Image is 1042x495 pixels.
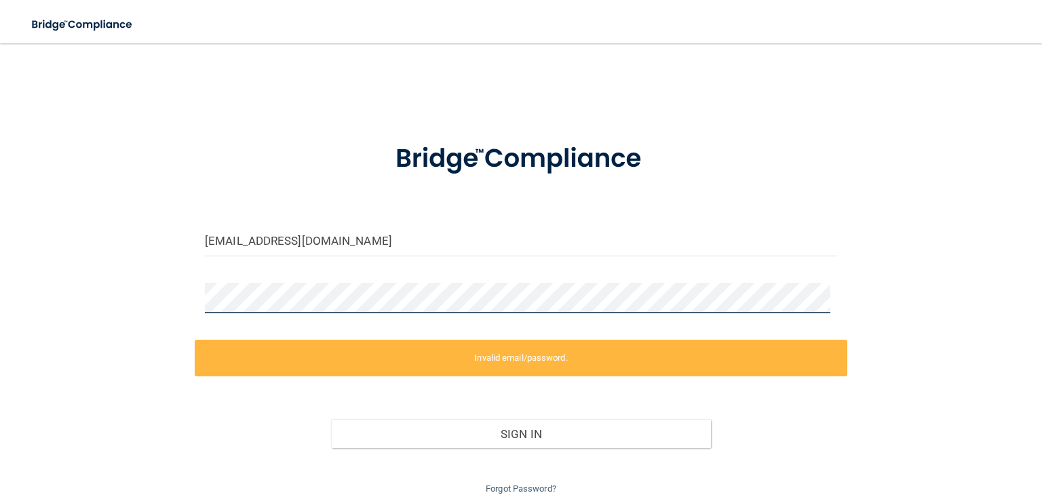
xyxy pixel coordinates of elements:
keeper-lock: Open Keeper Popup [812,290,828,306]
keeper-lock: Open Keeper Popup [812,233,828,249]
label: Invalid email/password. [195,340,847,376]
img: bridge_compliance_login_screen.278c3ca4.svg [368,125,674,193]
img: bridge_compliance_login_screen.278c3ca4.svg [20,11,145,39]
input: Email [205,226,837,256]
button: Sign In [331,419,710,449]
a: Forgot Password? [486,483,556,494]
iframe: Drift Widget Chat Controller [808,406,1026,460]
